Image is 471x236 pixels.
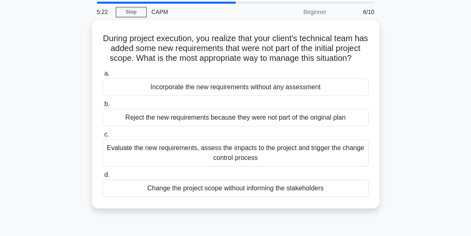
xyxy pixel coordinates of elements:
div: Change the project scope without informing the stakeholders [103,180,369,197]
span: a. [104,70,110,77]
div: Incorporate the new requirements without any assessment [103,79,369,96]
span: c. [104,131,109,138]
div: Reject the new requirements because they were not part of the original plan [103,109,369,126]
h5: During project execution, you realize that your client's technical team has added some new requir... [102,33,370,64]
span: d. [104,171,110,178]
div: Evaluate the new requirements, assess the impacts to the project and trigger the change control p... [103,139,369,167]
div: Beginner [260,4,331,20]
a: Stop [116,7,147,17]
span: b. [104,100,110,107]
div: CAPM [147,4,260,20]
div: 6/10 [331,4,379,20]
div: 5:22 [92,4,116,20]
